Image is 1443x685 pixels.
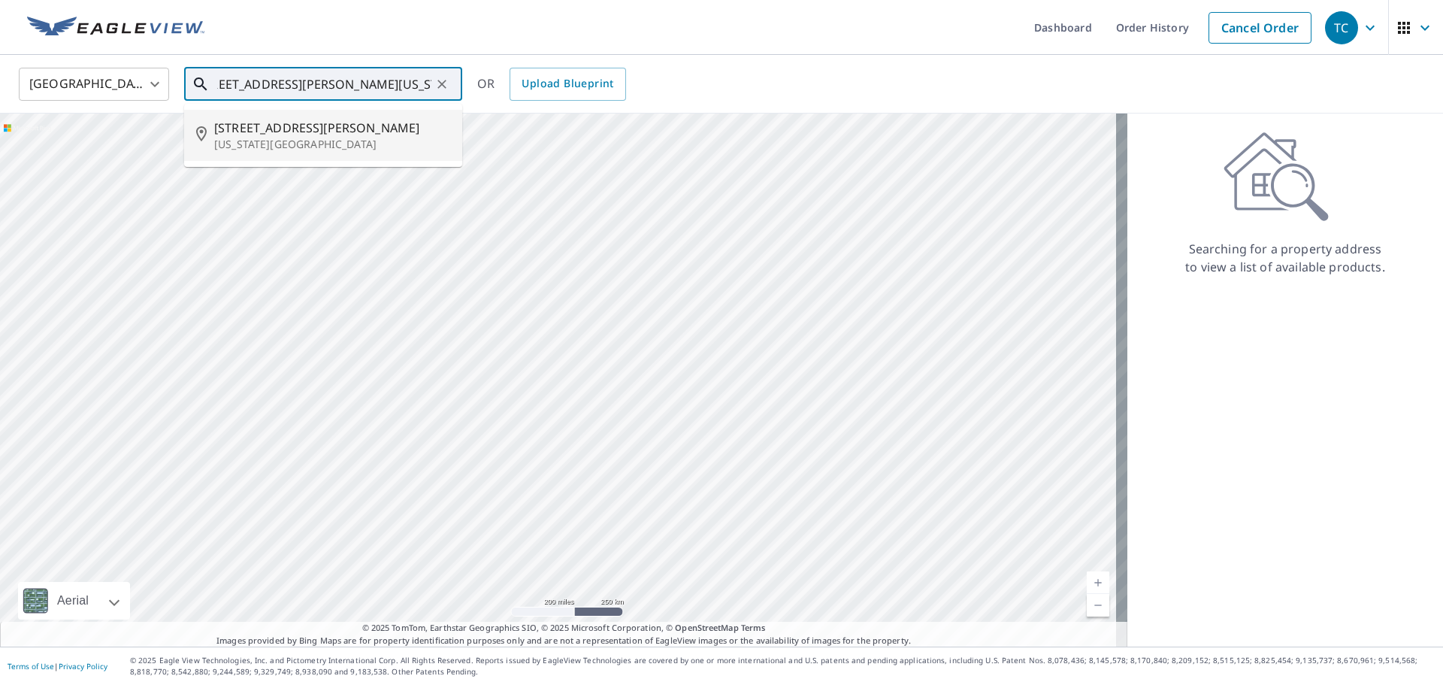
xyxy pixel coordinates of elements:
[1087,594,1109,617] a: Current Level 5, Zoom Out
[217,63,431,105] input: Search by address or latitude-longitude
[214,137,450,152] p: [US_STATE][GEOGRAPHIC_DATA]
[362,622,766,635] span: © 2025 TomTom, Earthstar Geographics SIO, © 2025 Microsoft Corporation, ©
[53,582,93,620] div: Aerial
[18,582,130,620] div: Aerial
[19,63,169,105] div: [GEOGRAPHIC_DATA]
[1087,571,1109,594] a: Current Level 5, Zoom In
[130,655,1435,677] p: © 2025 Eagle View Technologies, Inc. and Pictometry International Corp. All Rights Reserved. Repo...
[675,622,738,633] a: OpenStreetMap
[8,661,54,671] a: Terms of Use
[1209,12,1311,44] a: Cancel Order
[1184,240,1386,276] p: Searching for a property address to view a list of available products.
[214,119,450,137] span: [STREET_ADDRESS][PERSON_NAME]
[59,661,107,671] a: Privacy Policy
[1325,11,1358,44] div: TC
[27,17,204,39] img: EV Logo
[431,74,452,95] button: Clear
[510,68,625,101] a: Upload Blueprint
[8,662,107,671] p: |
[522,74,613,93] span: Upload Blueprint
[741,622,766,633] a: Terms
[477,68,626,101] div: OR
